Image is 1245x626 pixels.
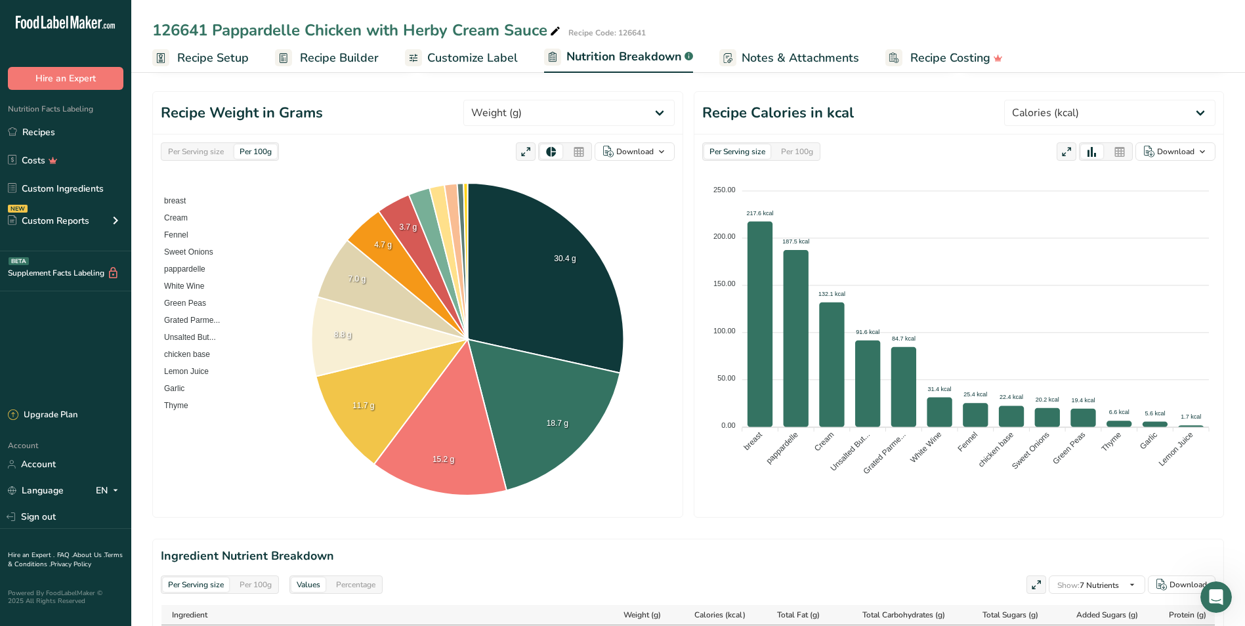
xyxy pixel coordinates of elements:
span: 7 Nutrients [1057,580,1119,591]
span: Customize Label [427,49,518,67]
span: Garlic [154,384,184,393]
tspan: Green Peas [1051,430,1087,466]
span: chicken base [154,350,210,359]
div: BETA [9,257,29,265]
tspan: 0.00 [721,421,735,429]
tspan: 250.00 [713,186,736,194]
button: Download [595,142,675,161]
h1: Recipe Weight in Grams [161,102,323,124]
span: breast [154,196,186,205]
a: Customize Label [405,43,518,73]
span: Added Sugars (g) [1076,609,1138,621]
tspan: 50.00 [717,374,736,382]
h2: Ingredient Nutrient Breakdown [161,547,1215,565]
div: EN [96,483,123,499]
button: Download [1135,142,1215,161]
button: Show:7 Nutrients [1049,575,1145,594]
tspan: Cream [812,430,835,453]
tspan: Garlic [1138,430,1159,451]
a: Notes & Attachments [719,43,859,73]
span: Fennel [154,230,188,240]
tspan: Thyme [1099,430,1123,453]
span: Recipe Setup [177,49,249,67]
div: Per 100g [234,577,277,592]
tspan: Lemon Juice [1157,430,1195,468]
span: Total Fat (g) [777,609,820,621]
a: Terms & Conditions . [8,551,123,569]
span: Show: [1057,580,1080,591]
div: NEW [8,205,28,213]
span: Lemon Juice [154,367,209,376]
span: Cream [154,213,188,222]
div: Powered By FoodLabelMaker © 2025 All Rights Reserved [8,589,123,605]
a: Language [8,479,64,502]
div: Per 100g [234,144,277,159]
span: Recipe Costing [910,49,990,67]
a: Recipe Costing [885,43,1003,73]
span: Green Peas [154,299,206,308]
div: Upgrade Plan [8,409,77,422]
tspan: 150.00 [713,280,736,287]
span: Protein (g) [1169,609,1206,621]
div: Recipe Code: 126641 [568,27,646,39]
span: Sweet Onions [154,247,213,257]
div: Download [1170,579,1207,591]
div: Download [1157,146,1194,157]
tspan: Unsalted But... [829,430,872,473]
h1: Recipe Calories in kcal [702,102,854,124]
tspan: chicken base [977,430,1016,469]
span: Calories (kcal) [694,609,746,621]
div: 126641 Pappardelle Chicken with Herby Cream Sauce [152,18,563,42]
tspan: Grated Parme... [862,430,908,476]
span: Notes & Attachments [742,49,859,67]
span: Unsalted But... [154,333,216,342]
div: Per Serving size [163,144,229,159]
div: Values [291,577,326,592]
button: Download [1148,575,1215,594]
a: FAQ . [57,551,73,560]
a: About Us . [73,551,104,560]
span: Weight (g) [623,609,661,621]
tspan: pappardelle [764,430,799,465]
span: Nutrition Breakdown [566,48,682,66]
span: pappardelle [154,264,205,274]
span: Grated Parme... [154,316,220,325]
div: Per Serving size [704,144,770,159]
span: Ingredient [172,609,207,621]
tspan: 200.00 [713,232,736,240]
a: Privacy Policy [51,560,91,569]
tspan: Sweet Onions [1010,430,1051,471]
tspan: White Wine [908,430,944,465]
span: Recipe Builder [300,49,379,67]
a: Recipe Setup [152,43,249,73]
span: Total Carbohydrates (g) [862,609,945,621]
a: Nutrition Breakdown [544,42,693,73]
iframe: Intercom live chat [1200,581,1232,613]
div: Download [616,146,654,157]
div: Per Serving size [163,577,229,592]
tspan: breast [742,430,765,452]
tspan: Fennel [956,430,979,453]
div: Per 100g [776,144,818,159]
div: Custom Reports [8,214,89,228]
a: Hire an Expert . [8,551,54,560]
button: Hire an Expert [8,67,123,90]
tspan: 100.00 [713,327,736,335]
div: Percentage [331,577,381,592]
a: Recipe Builder [275,43,379,73]
span: Thyme [154,401,188,410]
span: Total Sugars (g) [982,609,1038,621]
span: White Wine [154,282,204,291]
